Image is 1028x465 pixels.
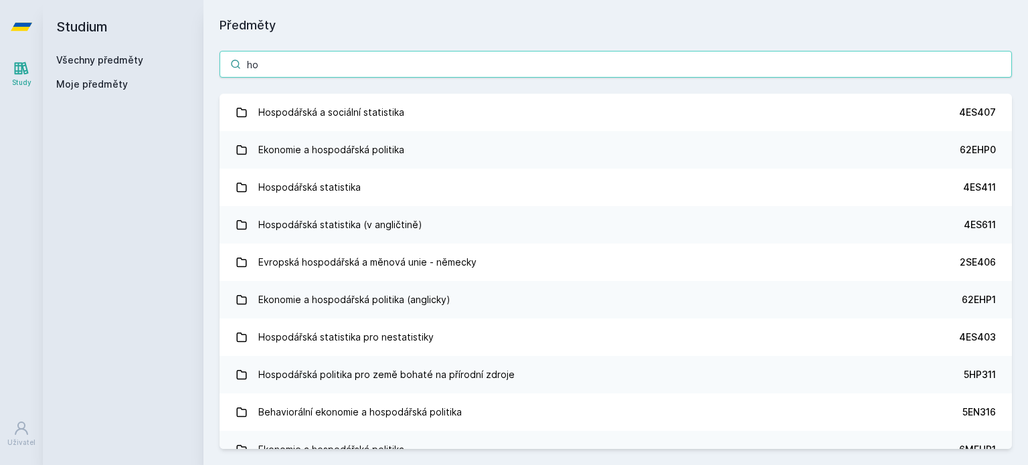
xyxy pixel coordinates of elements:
div: Evropská hospodářská a měnová unie - německy [258,249,477,276]
input: Název nebo ident předmětu… [220,51,1012,78]
div: Hospodářská statistika pro nestatistiky [258,324,434,351]
div: Uživatel [7,438,35,448]
div: 4ES411 [963,181,996,194]
a: Hospodářská a sociální statistika 4ES407 [220,94,1012,131]
div: 4ES407 [959,106,996,119]
div: 4ES611 [964,218,996,231]
div: Ekonomie a hospodářská politika [258,136,404,163]
div: Hospodářská statistika [258,174,361,201]
div: Behaviorální ekonomie a hospodářská politika [258,399,462,426]
a: Hospodářská politika pro země bohaté na přírodní zdroje 5HP311 [220,356,1012,393]
a: Ekonomie a hospodářská politika 62EHP0 [220,131,1012,169]
div: 5HP311 [964,368,996,381]
span: Moje předměty [56,78,128,91]
a: Hospodářská statistika pro nestatistiky 4ES403 [220,318,1012,356]
a: Hospodářská statistika (v angličtině) 4ES611 [220,206,1012,244]
div: Hospodářská a sociální statistika [258,99,404,126]
a: Hospodářská statistika 4ES411 [220,169,1012,206]
div: Study [12,78,31,88]
a: Ekonomie a hospodářská politika (anglicky) 62EHP1 [220,281,1012,318]
a: Evropská hospodářská a měnová unie - německy 2SE406 [220,244,1012,281]
a: Všechny předměty [56,54,143,66]
div: 4ES403 [959,331,996,344]
div: 5EN316 [962,405,996,419]
div: 62EHP1 [962,293,996,306]
div: Ekonomie a hospodářská politika (anglicky) [258,286,450,313]
div: 6MEHP1 [959,443,996,456]
div: Hospodářská statistika (v angličtině) [258,211,422,238]
div: 2SE406 [960,256,996,269]
a: Uživatel [3,413,40,454]
a: Behaviorální ekonomie a hospodářská politika 5EN316 [220,393,1012,431]
div: Hospodářská politika pro země bohaté na přírodní zdroje [258,361,515,388]
h1: Předměty [220,16,1012,35]
a: Study [3,54,40,94]
div: 62EHP0 [960,143,996,157]
div: Ekonomie a hospodářská politika [258,436,404,463]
